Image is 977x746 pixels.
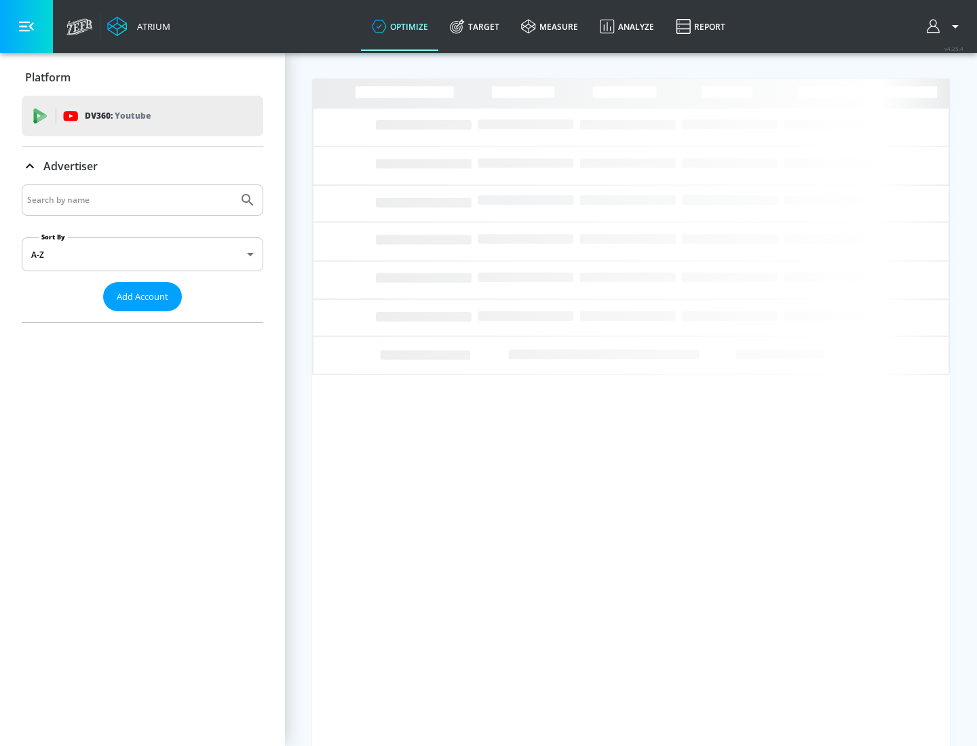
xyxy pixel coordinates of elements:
a: optimize [361,2,439,51]
p: Youtube [115,109,151,123]
div: Platform [22,58,263,96]
input: Search by name [27,191,233,209]
p: Platform [25,70,71,85]
button: Add Account [103,282,182,311]
div: Atrium [132,20,170,33]
a: Target [439,2,510,51]
div: A-Z [22,237,263,271]
a: Report [665,2,736,51]
a: Atrium [107,16,170,37]
span: v 4.25.4 [944,45,963,52]
p: DV360: [85,109,151,123]
div: Advertiser [22,147,263,185]
a: measure [510,2,589,51]
div: Advertiser [22,184,263,322]
a: Analyze [589,2,665,51]
div: DV360: Youtube [22,96,263,136]
p: Advertiser [43,159,98,174]
span: Add Account [117,289,168,305]
label: Sort By [39,233,68,241]
nav: list of Advertiser [22,311,263,322]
